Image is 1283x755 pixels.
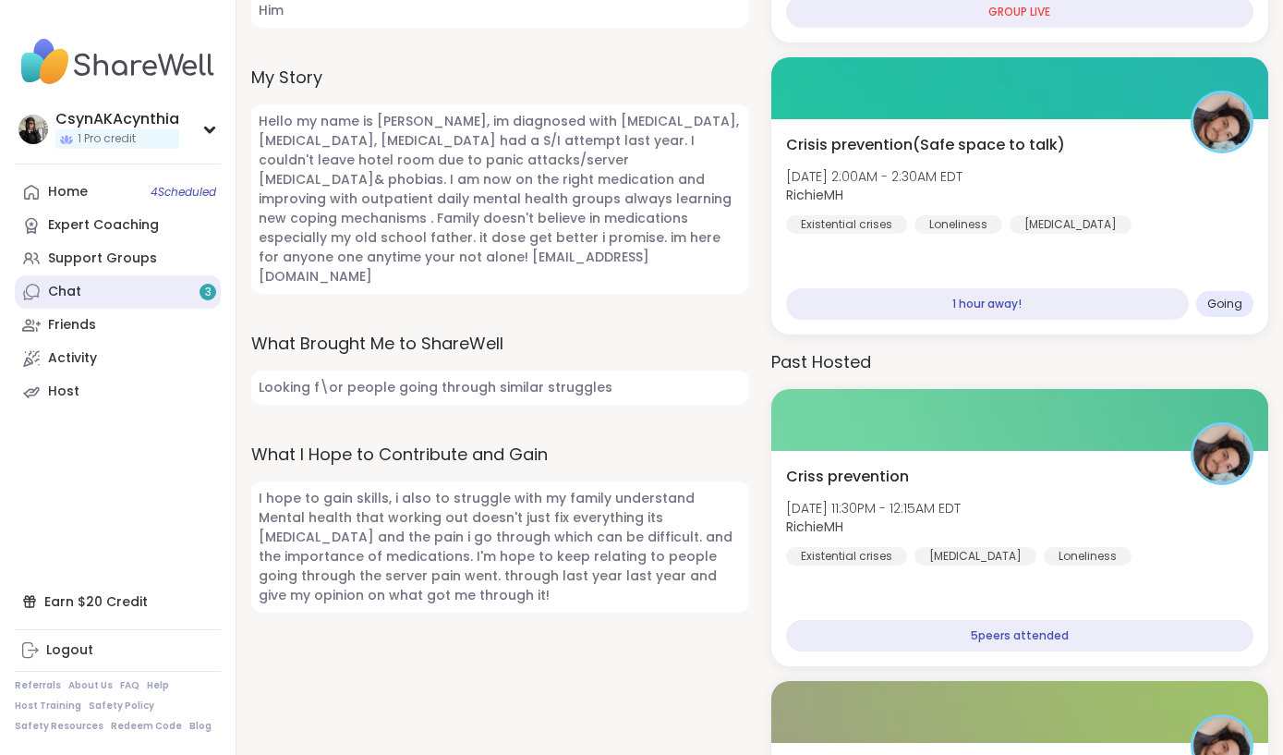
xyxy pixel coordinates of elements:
span: Hello my name is [PERSON_NAME], im diagnosed with [MEDICAL_DATA], [MEDICAL_DATA], [MEDICAL_DATA] ... [251,104,749,294]
div: 5 peers attended [786,620,1254,651]
a: Expert Coaching [15,209,221,242]
div: Support Groups [48,250,157,268]
div: Host [48,383,79,401]
a: FAQ [120,679,139,692]
span: I hope to gain skills, i also to struggle with my family understand Mental health that working ou... [251,481,749,613]
span: Crisis prevention(Safe space to talk) [786,134,1065,156]
a: Chat3 [15,275,221,309]
span: Criss prevention [786,466,909,488]
span: [DATE] 2:00AM - 2:30AM EDT [786,167,962,186]
img: RichieMH [1193,93,1251,151]
label: What I Hope to Contribute and Gain [251,442,749,467]
img: RichieMH [1193,425,1251,482]
b: RichieMH [786,518,843,536]
label: What Brought Me to ShareWell [251,331,749,356]
div: Logout [46,641,93,660]
b: RichieMH [786,186,843,204]
div: CsynAKAcynthia [55,109,179,129]
span: [DATE] 11:30PM - 12:15AM EDT [786,499,961,518]
div: Loneliness [914,215,1002,234]
div: [MEDICAL_DATA] [914,547,1036,566]
a: Host [15,375,221,408]
div: Earn $20 Credit [15,585,221,618]
a: Friends [15,309,221,342]
div: [MEDICAL_DATA] [1010,215,1132,234]
h3: Past Hosted [771,349,1269,374]
img: ShareWell Nav Logo [15,30,221,94]
div: Activity [48,349,97,368]
div: Home [48,183,88,201]
a: Referrals [15,679,61,692]
div: Existential crises [786,215,907,234]
a: Home4Scheduled [15,176,221,209]
div: 1 hour away! [786,288,1190,320]
div: Loneliness [1044,547,1132,566]
span: 1 Pro credit [78,131,136,147]
div: Expert Coaching [48,216,159,235]
span: 4 Scheduled [151,185,216,200]
a: Safety Policy [89,700,154,712]
a: Safety Resources [15,720,103,733]
a: Blog [189,720,212,733]
span: 3 [205,285,212,300]
div: Friends [48,316,96,335]
span: Going [1207,297,1242,311]
a: Logout [15,634,221,667]
a: Host Training [15,700,81,712]
a: Support Groups [15,242,221,275]
a: Activity [15,342,221,375]
label: My Story [251,65,749,90]
img: CsynAKAcynthia [18,115,48,144]
div: Existential crises [786,547,907,566]
span: Looking f\or people going through similar struggles [251,371,749,405]
a: Redeem Code [111,720,182,733]
a: About Us [68,679,113,692]
div: Chat [48,283,81,301]
a: Help [147,679,169,692]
